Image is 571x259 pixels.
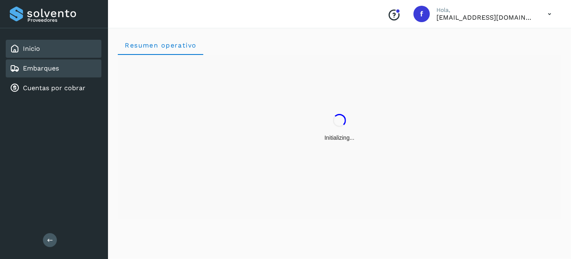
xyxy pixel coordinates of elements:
[23,84,85,92] a: Cuentas por cobrar
[124,41,197,49] span: Resumen operativo
[436,7,535,14] p: Hola,
[6,79,101,97] div: Cuentas por cobrar
[27,17,98,23] p: Proveedores
[23,64,59,72] a: Embarques
[23,45,40,52] a: Inicio
[6,59,101,77] div: Embarques
[6,40,101,58] div: Inicio
[436,14,535,21] p: fyc3@mexamerik.com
